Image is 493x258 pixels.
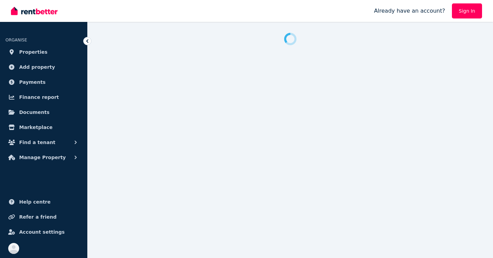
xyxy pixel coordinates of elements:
[5,151,82,164] button: Manage Property
[19,213,56,221] span: Refer a friend
[19,138,55,146] span: Find a tenant
[19,108,50,116] span: Documents
[374,7,445,15] span: Already have an account?
[5,38,27,42] span: ORGANISE
[5,195,82,209] a: Help centre
[5,75,82,89] a: Payments
[5,136,82,149] button: Find a tenant
[452,3,482,18] a: Sign In
[5,45,82,59] a: Properties
[19,63,55,71] span: Add property
[5,90,82,104] a: Finance report
[19,93,59,101] span: Finance report
[19,198,51,206] span: Help centre
[5,105,82,119] a: Documents
[19,78,46,86] span: Payments
[19,228,65,236] span: Account settings
[19,123,52,131] span: Marketplace
[5,225,82,239] a: Account settings
[5,60,82,74] a: Add property
[11,6,58,16] img: RentBetter
[5,120,82,134] a: Marketplace
[19,153,66,162] span: Manage Property
[19,48,48,56] span: Properties
[5,210,82,224] a: Refer a friend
